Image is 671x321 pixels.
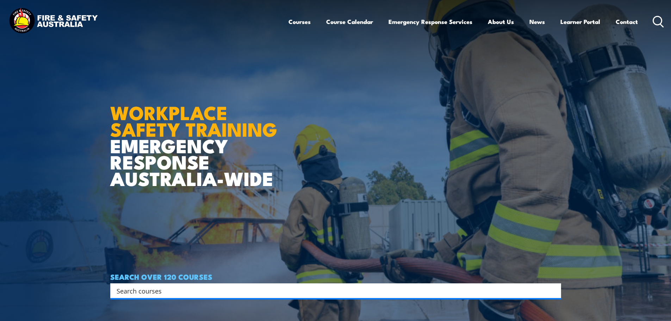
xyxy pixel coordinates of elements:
[110,97,277,143] strong: WORKPLACE SAFETY TRAINING
[549,286,559,296] button: Search magnifier button
[560,12,600,31] a: Learner Portal
[389,12,472,31] a: Emergency Response Services
[616,12,638,31] a: Contact
[118,286,547,296] form: Search form
[326,12,373,31] a: Course Calendar
[117,285,546,296] input: Search input
[110,86,282,186] h1: EMERGENCY RESPONSE AUSTRALIA-WIDE
[288,12,311,31] a: Courses
[529,12,545,31] a: News
[110,273,561,280] h4: SEARCH OVER 120 COURSES
[488,12,514,31] a: About Us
